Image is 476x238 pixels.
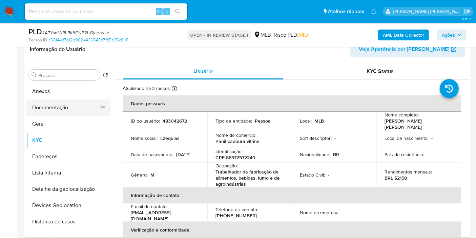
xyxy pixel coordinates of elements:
span: MID [298,31,308,39]
button: Histórico de casos [26,214,111,230]
p: Nome completo : [385,112,419,118]
p: Telefone de contato : [215,206,258,213]
span: Atalhos rápidos [328,8,364,15]
p: Local : [300,118,312,124]
a: Sair [464,8,471,15]
p: Soft descriptor : [300,135,332,141]
p: [DATE] [176,151,190,158]
p: País de residência : [385,151,424,158]
p: - [343,209,344,216]
button: AML Data Collector [378,30,429,40]
span: Alt [157,8,162,15]
p: Nome da empresa : [300,209,340,216]
p: MLB [315,118,324,124]
p: Nacionalidade : [300,151,331,158]
button: Detalhe da geolocalização [26,181,111,197]
p: Gênero : [131,172,148,178]
p: CPF 86372572249 [215,154,255,161]
p: E-mail de contato : [131,203,168,209]
div: MLB [254,31,271,39]
th: Verificação e conformidade [123,222,461,238]
p: Ocupação : [215,163,238,169]
h1: Informação do Usuário [30,46,85,53]
th: Informação de contato [123,187,461,203]
th: Dados pessoais [123,95,461,112]
button: search-icon [171,7,185,16]
p: Identificação : [215,148,243,154]
button: Endereços [26,148,111,165]
p: - [431,135,433,141]
span: # A7YsmWPLRk6CNP2hGjaehyzb [42,29,109,36]
span: s [166,8,168,15]
p: OPEN - IN REVIEW STAGE I [187,30,251,40]
b: AML Data Collector [383,30,424,40]
button: Retornar ao pedido padrão [103,72,108,80]
button: Devices Geolocation [26,197,111,214]
p: [EMAIL_ADDRESS][DOMAIN_NAME] [131,209,196,222]
p: M [150,172,154,178]
p: Pessoa [255,118,271,124]
p: - [335,135,336,141]
p: Nome do comércio : [215,132,256,138]
button: Geral [26,116,111,132]
a: Notificações [371,8,377,14]
button: Veja Aparência por [PERSON_NAME] [350,41,465,57]
b: PLD [28,26,42,37]
p: Rendimentos mensais : [385,169,432,175]
p: ID do usuário : [131,118,160,124]
input: Pesquise usuários ou casos... [25,7,187,16]
button: Lista Interna [26,165,111,181]
p: 483042672 [163,118,187,124]
span: Veja Aparência por [PERSON_NAME] [359,41,449,57]
p: leticia.merlin@mercadolivre.com [393,8,462,15]
input: Procurar [38,72,97,78]
b: Person ID [28,37,47,43]
p: - [328,172,329,178]
p: - [427,151,428,158]
p: [PHONE_NUMBER] [215,213,257,219]
p: BR [333,151,339,158]
p: Tipo de entidade : [215,118,252,124]
button: Procurar [32,72,37,78]
button: Documentação [26,99,105,116]
p: Panificadoura vitrine [215,138,260,144]
span: Usuário [193,67,213,75]
p: Ezequias [160,135,180,141]
p: Nome social : [131,135,158,141]
a: c58144d7a12d9624436543d7fd5b35c8 [48,37,128,43]
button: KYC [26,132,111,148]
p: Atualizado há 3 meses [123,85,170,92]
p: BRL $2158 [385,175,407,181]
p: Data de nascimento : [131,151,173,158]
button: Ações [437,30,467,40]
span: Ações [442,30,455,40]
span: KYC Status [367,67,394,75]
button: Anexos [26,83,111,99]
span: 3.154.0 [462,16,473,21]
span: Risco PLD: [274,31,308,39]
p: Local de nascimento : [385,135,429,141]
p: Estado Civil : [300,172,325,178]
p: Trabalhador da fabricação de alimentos, bebidas, fumo e de agroindústrias [215,169,281,187]
p: [PERSON_NAME] [PERSON_NAME] [385,118,450,130]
